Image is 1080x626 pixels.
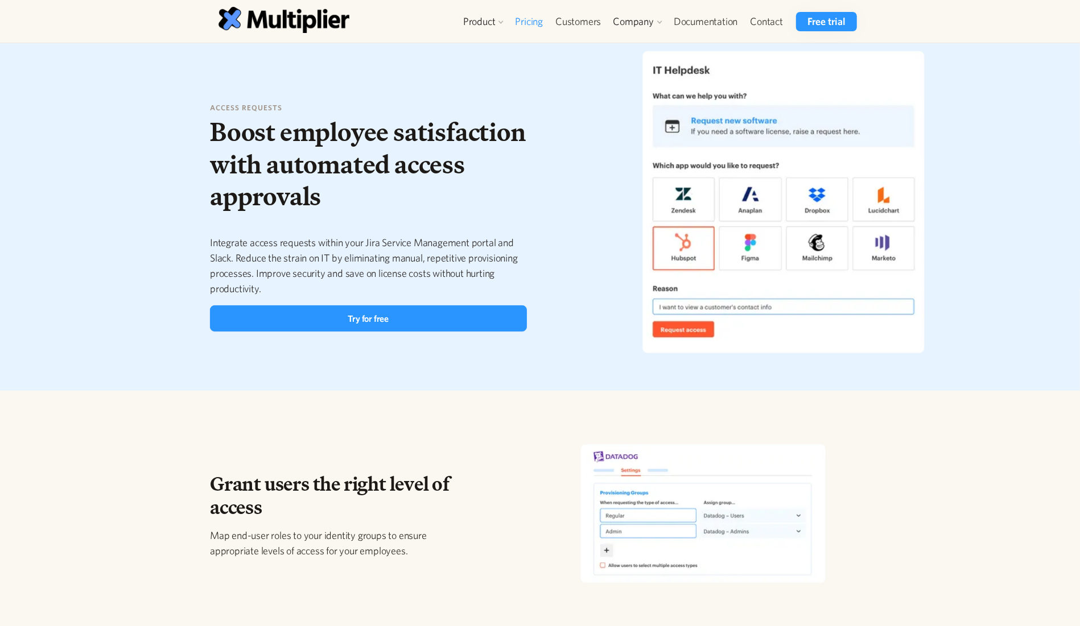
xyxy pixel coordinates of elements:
a: Free trial [796,12,857,31]
p: Integrate access requests within your Jira Service Management portal and Slack. Reduce the strain... [210,235,527,296]
a: Documentation [667,12,744,31]
a: Pricing [509,12,550,31]
div: Product [463,15,496,28]
div: Product [457,12,509,31]
h1: Boost employee satisfaction with automated access approvals [210,116,527,212]
div: Company [607,12,667,31]
h6: access requests [210,102,527,114]
a: Try for free [210,305,527,331]
a: Customers [549,12,607,31]
div: Company [613,15,654,28]
span: Grant users the right level of access [210,469,450,522]
a: Contact [744,12,789,31]
p: Map end-user roles to your identity groups to ensure appropriate levels of access for your employ... [210,528,471,558]
img: Desktop and Mobile illustration [601,36,966,368]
